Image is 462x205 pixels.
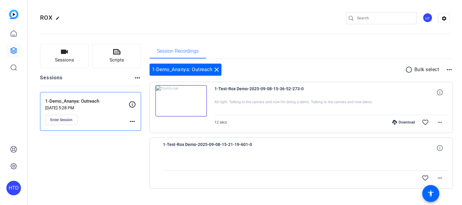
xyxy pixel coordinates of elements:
[93,44,141,68] button: Scripts
[157,49,199,54] span: Session Recordings
[45,105,129,110] p: [DATE] 5:28 PM
[40,44,89,68] button: Sessions
[422,174,429,182] mat-icon: favorite_border
[40,74,63,86] h2: Sessions
[446,66,453,73] mat-icon: more_horiz
[155,85,207,117] img: thumb-nail
[45,98,129,105] p: 1-Demo_Ananya: Outreach
[436,119,443,126] mat-icon: more_horiz
[423,13,433,23] div: HT
[150,64,222,76] div: 1-Demo_Ananya: Outreach
[405,66,414,73] mat-icon: radio_button_unchecked
[134,74,141,81] mat-icon: more_horiz
[427,190,434,197] mat-icon: accessibility
[422,119,429,126] mat-icon: favorite_border
[389,120,418,125] div: Download
[438,14,450,23] mat-icon: settings
[213,66,220,73] mat-icon: close
[110,57,124,64] span: Scripts
[423,13,433,23] ngx-avatar: Hello Theo Darling
[45,115,78,125] button: Enter Session
[50,117,73,122] span: Enter Session
[40,14,52,21] span: ROX
[163,141,275,155] span: 1-Test-Rox Demo-2025-09-08-15-21-19-601-0
[9,10,19,19] img: blue-gradient.svg
[214,120,227,124] span: 12 secs
[414,66,439,73] p: Bulk select
[214,85,327,100] span: 1-Test-Rox Demo-2025-09-08-15-36-52-273-0
[129,118,136,125] mat-icon: more_horiz
[56,16,63,23] mat-icon: edit
[357,15,412,22] input: Search
[55,57,74,64] span: Sessions
[436,174,443,182] mat-icon: more_horiz
[6,181,21,195] div: HTD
